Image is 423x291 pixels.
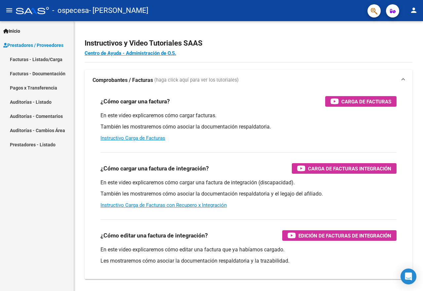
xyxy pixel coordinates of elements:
[100,179,397,186] p: En este video explicaremos cómo cargar una factura de integración (discapacidad).
[325,96,397,107] button: Carga de Facturas
[292,163,397,174] button: Carga de Facturas Integración
[85,91,412,279] div: Comprobantes / Facturas (haga click aquí para ver los tutoriales)
[100,257,397,265] p: Les mostraremos cómo asociar la documentación respaldatoria y la trazabilidad.
[52,3,89,18] span: - ospecesa
[401,269,416,284] div: Open Intercom Messenger
[308,164,391,173] span: Carga de Facturas Integración
[154,77,239,84] span: (haga click aquí para ver los tutoriales)
[85,37,412,50] h2: Instructivos y Video Tutoriales SAAS
[100,202,227,208] a: Instructivo Carga de Facturas con Recupero x Integración
[3,27,20,35] span: Inicio
[100,164,209,173] h3: ¿Cómo cargar una factura de integración?
[100,190,397,198] p: También les mostraremos cómo asociar la documentación respaldatoria y el legajo del afiliado.
[3,42,63,49] span: Prestadores / Proveedores
[85,70,412,91] mat-expansion-panel-header: Comprobantes / Facturas (haga click aquí para ver los tutoriales)
[341,97,391,106] span: Carga de Facturas
[100,97,170,106] h3: ¿Cómo cargar una factura?
[5,6,13,14] mat-icon: menu
[93,77,153,84] strong: Comprobantes / Facturas
[410,6,418,14] mat-icon: person
[100,135,165,141] a: Instructivo Carga de Facturas
[298,232,391,240] span: Edición de Facturas de integración
[282,230,397,241] button: Edición de Facturas de integración
[100,112,397,119] p: En este video explicaremos cómo cargar facturas.
[100,246,397,253] p: En este video explicaremos cómo editar una factura que ya habíamos cargado.
[100,231,208,240] h3: ¿Cómo editar una factura de integración?
[89,3,148,18] span: - [PERSON_NAME]
[100,123,397,130] p: También les mostraremos cómo asociar la documentación respaldatoria.
[85,50,176,56] a: Centro de Ayuda - Administración de O.S.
